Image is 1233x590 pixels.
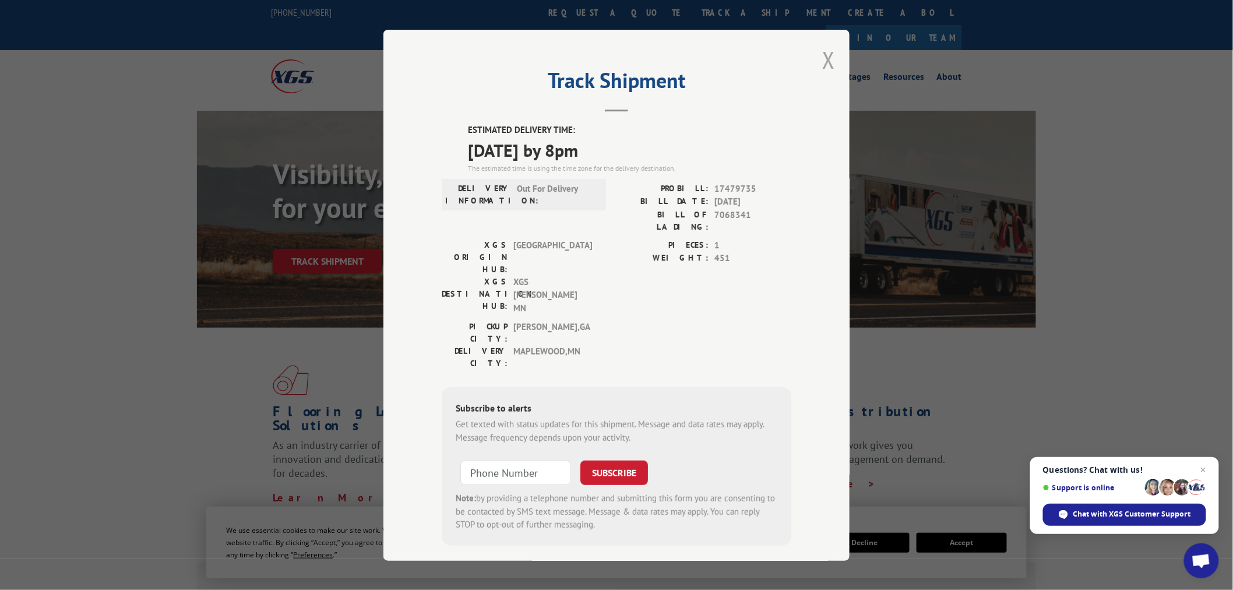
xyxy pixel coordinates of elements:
[714,182,791,195] span: 17479735
[460,461,571,485] input: Phone Number
[1043,504,1206,526] div: Chat with XGS Customer Support
[442,321,508,345] label: PICKUP CITY:
[714,195,791,209] span: [DATE]
[517,182,596,206] span: Out For Delivery
[513,238,592,275] span: [GEOGRAPHIC_DATA]
[822,44,835,75] button: Close modal
[1073,509,1191,519] span: Chat with XGS Customer Support
[468,136,791,163] span: [DATE] by 8pm
[513,275,592,315] span: XGS [PERSON_NAME] MN
[456,418,777,444] div: Get texted with status updates for this shipment. Message and data rates may apply. Message frequ...
[1184,543,1219,578] div: Open chat
[616,252,709,265] label: WEIGHT:
[616,208,709,233] label: BILL OF LADING:
[513,321,592,345] span: [PERSON_NAME] , GA
[1043,483,1141,492] span: Support is online
[714,238,791,252] span: 1
[580,461,648,485] button: SUBSCRIBE
[442,238,508,275] label: XGS ORIGIN HUB:
[456,493,476,504] strong: Note:
[445,182,511,206] label: DELIVERY INFORMATION:
[1043,465,1206,475] span: Questions? Chat with us!
[442,72,791,94] h2: Track Shipment
[456,492,777,532] div: by providing a telephone number and submitting this form you are consenting to be contacted by SM...
[442,345,508,370] label: DELIVERY CITY:
[468,124,791,137] label: ESTIMATED DELIVERY TIME:
[1196,463,1210,477] span: Close chat
[456,401,777,418] div: Subscribe to alerts
[513,345,592,370] span: MAPLEWOOD , MN
[714,208,791,233] span: 7068341
[468,163,791,173] div: The estimated time is using the time zone for the delivery destination.
[616,195,709,209] label: BILL DATE:
[616,182,709,195] label: PROBILL:
[442,275,508,315] label: XGS DESTINATION HUB:
[714,252,791,265] span: 451
[616,238,709,252] label: PIECES:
